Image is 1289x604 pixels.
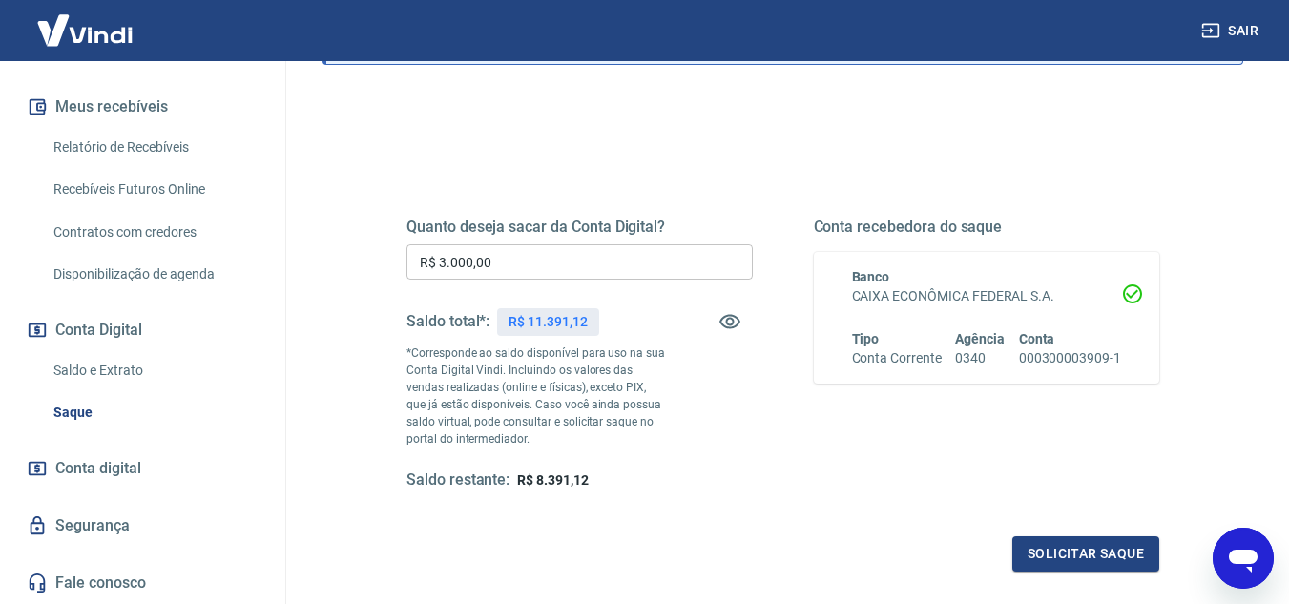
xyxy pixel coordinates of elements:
[1019,348,1121,368] h6: 000300003909-1
[23,1,147,59] img: Vindi
[23,86,262,128] button: Meus recebíveis
[406,344,666,448] p: *Corresponde ao saldo disponível para uso na sua Conta Digital Vindi. Incluindo os valores das ve...
[1019,331,1055,346] span: Conta
[955,348,1005,368] h6: 0340
[955,331,1005,346] span: Agência
[23,562,262,604] a: Fale conosco
[852,269,890,284] span: Banco
[509,312,587,332] p: R$ 11.391,12
[814,218,1160,237] h5: Conta recebedora do saque
[46,128,262,167] a: Relatório de Recebíveis
[46,213,262,252] a: Contratos com credores
[1012,536,1159,572] button: Solicitar saque
[406,470,509,490] h5: Saldo restante:
[23,309,262,351] button: Conta Digital
[23,448,262,489] a: Conta digital
[1197,13,1266,49] button: Sair
[852,331,880,346] span: Tipo
[46,351,262,390] a: Saldo e Extrato
[46,393,262,432] a: Saque
[55,455,141,482] span: Conta digital
[852,286,1122,306] h6: CAIXA ECONÔMICA FEDERAL S.A.
[406,218,753,237] h5: Quanto deseja sacar da Conta Digital?
[852,348,942,368] h6: Conta Corrente
[46,170,262,209] a: Recebíveis Futuros Online
[23,505,262,547] a: Segurança
[46,255,262,294] a: Disponibilização de agenda
[517,472,588,488] span: R$ 8.391,12
[1213,528,1274,589] iframe: Botão para abrir a janela de mensagens, conversa em andamento
[406,312,489,331] h5: Saldo total*:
